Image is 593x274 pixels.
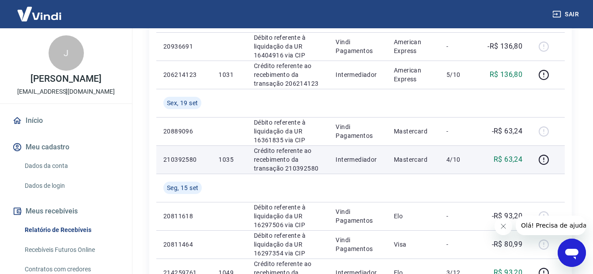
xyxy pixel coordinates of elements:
[17,87,115,96] p: [EMAIL_ADDRESS][DOMAIN_NAME]
[446,155,472,164] p: 4/10
[11,137,121,157] button: Meu cadastro
[446,212,472,221] p: -
[30,74,101,84] p: [PERSON_NAME]
[254,33,322,60] p: Débito referente à liquidação da UR 16404916 via CIP
[21,157,121,175] a: Dados da conta
[254,231,322,258] p: Débito referente à liquidação da UR 16297354 via CIP
[336,236,380,253] p: Vindi Pagamentos
[254,118,322,145] p: Débito referente à liquidação da UR 16361835 via CIP
[551,6,582,23] button: Sair
[558,239,586,267] iframe: Botão para abrir a janela de mensagens
[446,42,472,51] p: -
[254,146,322,173] p: Crédito referente ao recebimento da transação 210392580
[219,155,239,164] p: 1035
[394,66,432,84] p: American Express
[516,216,586,235] iframe: Mensagem da empresa
[5,6,74,13] span: Olá! Precisa de ajuda?
[163,155,204,164] p: 210392580
[446,240,472,249] p: -
[11,202,121,221] button: Meus recebíveis
[254,61,322,88] p: Crédito referente ao recebimento da transação 206214123
[163,212,204,221] p: 20811618
[446,127,472,136] p: -
[21,241,121,259] a: Recebíveis Futuros Online
[254,203,322,229] p: Débito referente à liquidação da UR 16297506 via CIP
[394,127,432,136] p: Mastercard
[219,70,239,79] p: 1031
[492,211,523,221] p: -R$ 93,20
[336,155,380,164] p: Intermediador
[21,221,121,239] a: Relatório de Recebíveis
[394,155,432,164] p: Mastercard
[163,240,204,249] p: 20811464
[492,126,523,137] p: -R$ 63,24
[11,0,68,27] img: Vindi
[167,99,198,107] span: Sex, 19 set
[336,207,380,225] p: Vindi Pagamentos
[394,240,432,249] p: Visa
[394,38,432,55] p: American Express
[495,217,512,235] iframe: Fechar mensagem
[49,35,84,71] div: J
[394,212,432,221] p: Elo
[336,122,380,140] p: Vindi Pagamentos
[163,42,204,51] p: 20936691
[487,41,522,52] p: -R$ 136,80
[336,70,380,79] p: Intermediador
[490,69,523,80] p: R$ 136,80
[163,127,204,136] p: 20889096
[167,183,198,192] span: Seg, 15 set
[163,70,204,79] p: 206214123
[336,38,380,55] p: Vindi Pagamentos
[494,154,522,165] p: R$ 63,24
[446,70,472,79] p: 5/10
[21,177,121,195] a: Dados de login
[492,239,523,250] p: -R$ 80,99
[11,111,121,130] a: Início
